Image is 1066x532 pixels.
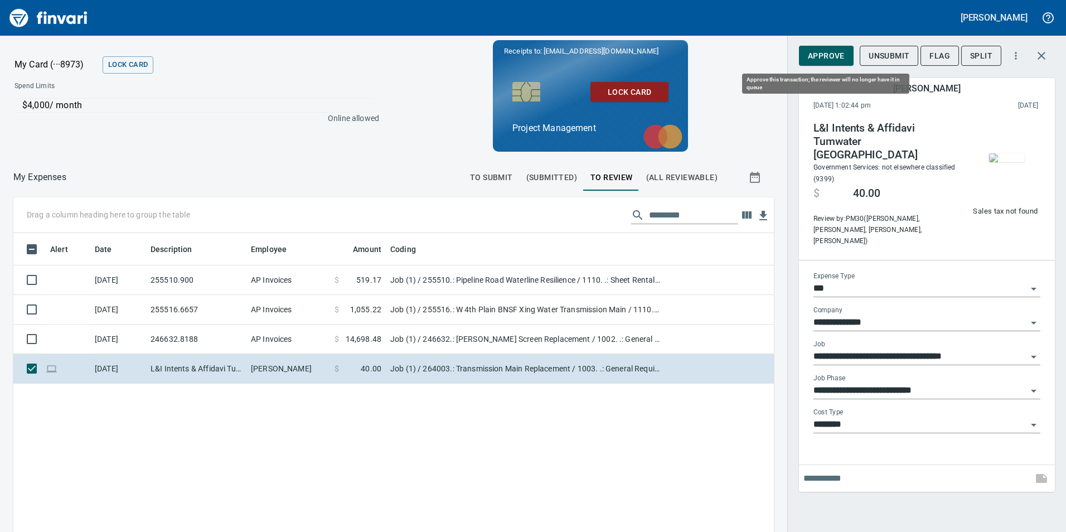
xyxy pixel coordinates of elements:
[813,273,855,279] label: Expense Type
[944,100,1038,112] span: This charge was settled by the merchant and appears on the 2025/09/20 statement.
[590,171,633,185] span: To Review
[738,164,774,191] button: Show transactions within a particular date range
[335,304,339,315] span: $
[961,46,1001,66] button: Split
[386,354,665,384] td: Job (1) / 264003.: Transmission Main Replacement / 1003. .: General Requirements / 5: Other
[893,83,960,94] h5: [PERSON_NAME]
[146,325,246,354] td: 246632.8188
[526,171,577,185] span: (Submitted)
[146,295,246,325] td: 255516.6657
[860,46,918,66] button: Unsubmit
[386,265,665,295] td: Job (1) / 255510.: Pipeline Road Waterline Resilience / 1110. .: Sheet Rental (ea) / 5: Other
[390,243,416,256] span: Coding
[151,243,192,256] span: Description
[108,59,148,71] span: Lock Card
[346,333,381,345] span: 14,698.48
[1026,315,1041,331] button: Open
[95,243,127,256] span: Date
[738,207,755,224] button: Choose columns to display
[14,58,98,71] p: My Card (···8973)
[14,81,216,92] span: Spend Limits
[46,365,57,372] span: Online transaction
[755,207,772,224] button: Download table
[958,9,1030,26] button: [PERSON_NAME]
[973,205,1038,218] span: Sales tax not found
[353,243,381,256] span: Amount
[27,209,190,220] p: Drag a column heading here to group the table
[813,341,825,347] label: Job
[970,203,1040,220] button: Sales tax not found
[335,333,339,345] span: $
[356,274,381,286] span: 519.17
[90,325,146,354] td: [DATE]
[638,119,688,154] img: mastercard.svg
[246,354,330,384] td: [PERSON_NAME]
[504,46,677,57] p: Receipts to:
[361,363,381,374] span: 40.00
[6,113,379,124] p: Online allowed
[335,363,339,374] span: $
[853,187,880,200] span: 40.00
[151,243,207,256] span: Description
[1028,465,1055,492] span: This records your note into the expense. If you would like to send a message to an employee inste...
[512,122,668,135] p: Project Management
[246,265,330,295] td: AP Invoices
[813,307,842,313] label: Company
[7,4,90,31] img: Finvari
[90,265,146,295] td: [DATE]
[13,171,66,184] nav: breadcrumb
[813,409,844,415] label: Cost Type
[350,304,381,315] span: 1,055.22
[386,295,665,325] td: Job (1) / 255516.: W 4th Plain BNSF Xing Water Transmission Main / 1110. .: 12' Trench Box / 5: O...
[808,49,845,63] span: Approve
[542,46,660,56] span: [EMAIL_ADDRESS][DOMAIN_NAME]
[813,375,845,381] label: Job Phase
[90,354,146,384] td: [DATE]
[13,171,66,184] p: My Expenses
[335,274,339,286] span: $
[251,243,301,256] span: Employee
[813,163,956,183] span: Government Services: not elsewhere classified (9399)
[1026,417,1041,433] button: Open
[251,243,287,256] span: Employee
[920,46,959,66] button: Flag
[813,122,965,162] h4: L&I Intents & Affidavi Tumwater [GEOGRAPHIC_DATA]
[470,171,513,185] span: To Submit
[338,243,381,256] span: Amount
[590,82,668,103] button: Lock Card
[599,85,660,99] span: Lock Card
[390,243,430,256] span: Coding
[813,100,944,112] span: [DATE] 1:02:44 pm
[961,12,1028,23] h5: [PERSON_NAME]
[929,49,950,63] span: Flag
[1026,349,1041,365] button: Open
[246,295,330,325] td: AP Invoices
[1026,281,1041,297] button: Open
[970,49,992,63] span: Split
[869,49,909,63] span: Unsubmit
[1004,43,1028,68] button: More
[1028,42,1055,69] button: Close transaction
[1026,383,1041,399] button: Open
[50,243,68,256] span: Alert
[22,99,372,112] p: $4,000 / month
[813,187,820,200] span: $
[146,265,246,295] td: 255510.900
[989,153,1025,162] img: receipts%2Ftapani%2F2025-09-18%2FdYdY9D2rckQXFc9IZEZTxl6NTmM2__VuVLYKGlYBufR55TtBpi.jpg
[90,295,146,325] td: [DATE]
[103,56,153,74] button: Lock Card
[95,243,112,256] span: Date
[246,325,330,354] td: AP Invoices
[646,171,718,185] span: (All Reviewable)
[386,325,665,354] td: Job (1) / 246632.: [PERSON_NAME] Screen Replacement / 1002. .: General Conditions Equipment Mobil...
[50,243,83,256] span: Alert
[146,354,246,384] td: L&I Intents & Affidavi Tumwater [GEOGRAPHIC_DATA]
[813,214,965,247] span: Review by: PM30 ([PERSON_NAME], [PERSON_NAME], [PERSON_NAME], [PERSON_NAME])
[799,46,854,66] button: Approve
